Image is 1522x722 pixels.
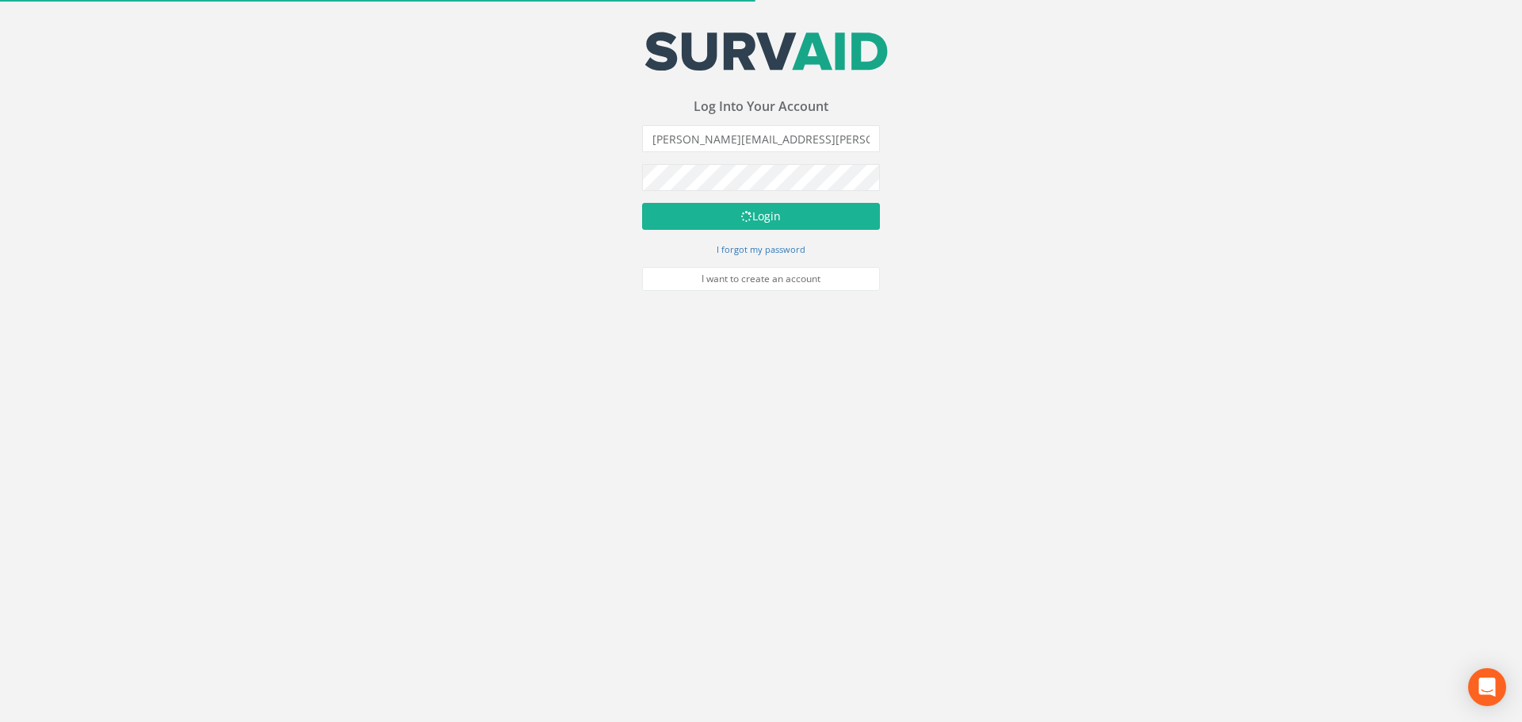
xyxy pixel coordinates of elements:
h3: Log Into Your Account [642,100,880,114]
input: Email [642,125,880,152]
div: Open Intercom Messenger [1468,668,1506,706]
small: I forgot my password [717,243,805,255]
a: I want to create an account [642,267,880,291]
a: I forgot my password [717,242,805,256]
button: Login [642,203,880,230]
